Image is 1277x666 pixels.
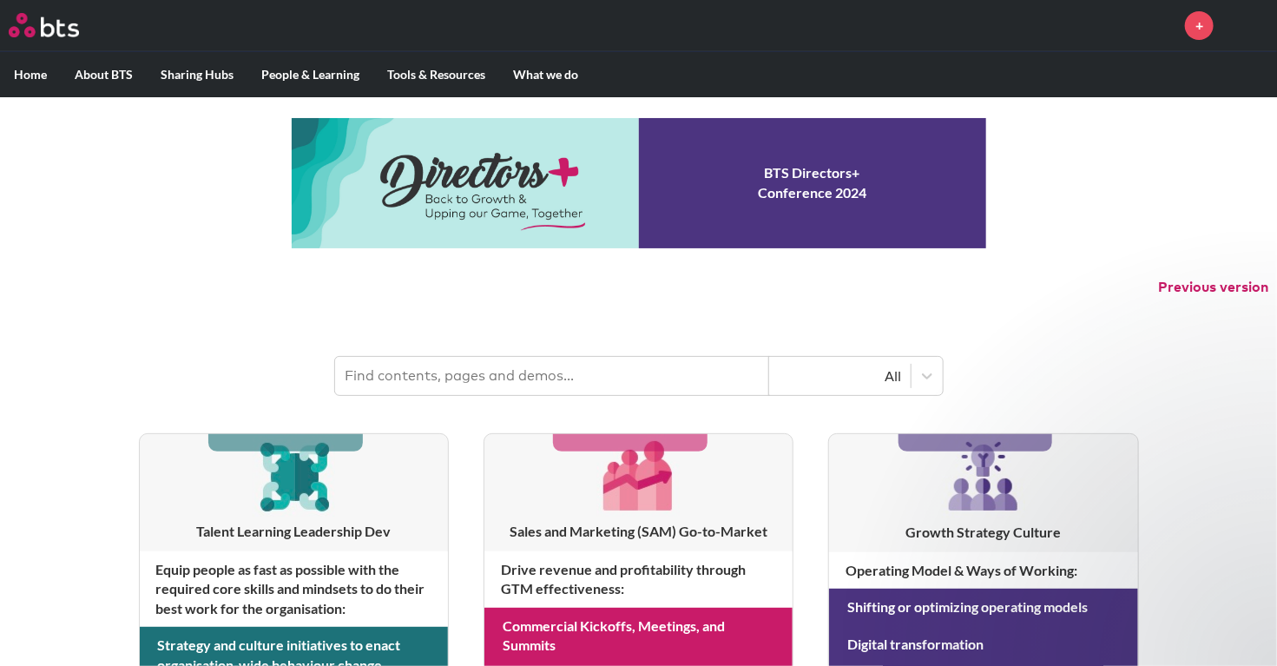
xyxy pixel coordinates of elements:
img: Luba Koziy [1227,4,1268,46]
img: BTS Logo [9,13,79,37]
a: Profile [1227,4,1268,46]
h4: Equip people as fast as possible with the required core skills and mindsets to do their best work... [140,551,448,627]
h4: Operating Model & Ways of Working : [829,552,1137,589]
img: [object Object] [253,434,335,517]
a: + [1185,11,1214,40]
label: What we do [499,52,592,97]
button: Previous version [1158,278,1268,297]
label: About BTS [61,52,147,97]
h3: Talent Learning Leadership Dev [140,522,448,541]
h3: Growth Strategy Culture [829,523,1137,542]
label: People & Learning [247,52,373,97]
a: Go home [9,13,111,37]
div: All [778,366,902,386]
a: Conference 2024 [292,118,986,248]
h4: Drive revenue and profitability through GTM effectiveness : [484,551,793,608]
label: Sharing Hubs [147,52,247,97]
input: Find contents, pages and demos... [335,357,769,395]
img: [object Object] [597,434,680,517]
label: Tools & Resources [373,52,499,97]
iframe: Intercom notifications message [930,294,1277,619]
iframe: Intercom live chat [1218,607,1260,649]
h3: Sales and Marketing (SAM) Go-to-Market [484,522,793,541]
